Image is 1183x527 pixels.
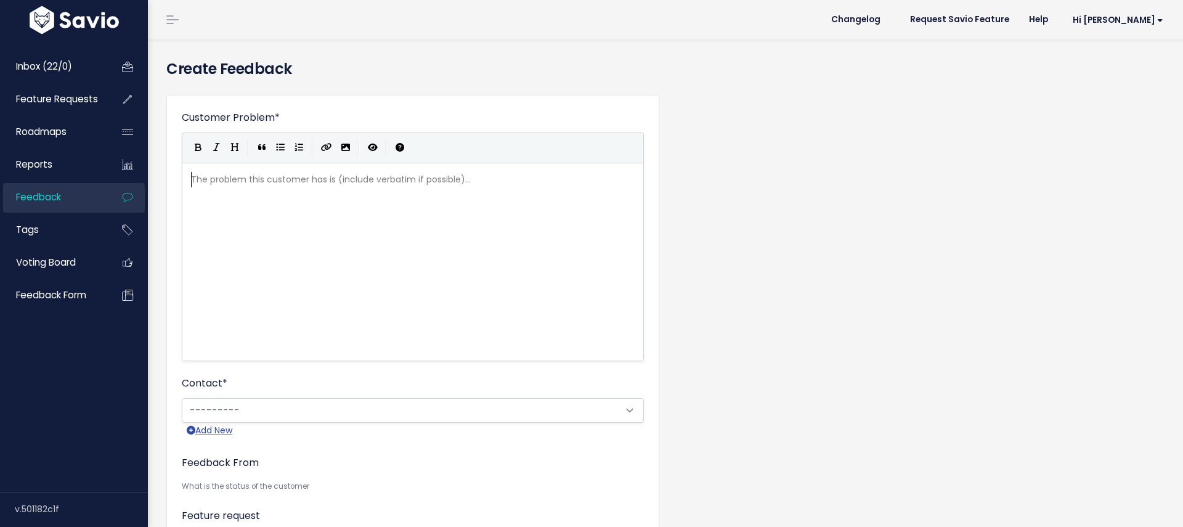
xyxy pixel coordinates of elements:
[3,216,102,244] a: Tags
[16,256,76,269] span: Voting Board
[16,125,67,138] span: Roadmaps
[207,139,226,157] button: Italic
[317,139,336,157] button: Create Link
[189,139,207,157] button: Bold
[359,140,360,155] i: |
[166,58,1165,80] h4: Create Feedback
[248,140,249,155] i: |
[3,248,102,277] a: Voting Board
[312,140,313,155] i: |
[3,118,102,146] a: Roadmaps
[3,183,102,211] a: Feedback
[26,6,122,34] img: logo-white.9d6f32f41409.svg
[16,223,39,236] span: Tags
[16,92,98,105] span: Feature Requests
[391,139,409,157] button: Markdown Guide
[187,423,232,438] a: Add New
[3,150,102,179] a: Reports
[900,10,1019,29] a: Request Savio Feature
[16,190,61,203] span: Feedback
[1019,10,1058,29] a: Help
[271,139,290,157] button: Generic List
[336,139,355,157] button: Import an image
[15,493,148,525] div: v.501182c1f
[226,139,244,157] button: Heading
[182,376,227,391] label: Contact
[16,288,86,301] span: Feedback form
[831,15,880,24] span: Changelog
[3,281,102,309] a: Feedback form
[16,60,72,73] span: Inbox (22/0)
[182,110,280,125] label: Customer Problem
[182,509,260,523] label: Feature request
[182,456,259,470] label: Feedback From
[253,139,271,157] button: Quote
[1073,15,1163,25] span: Hi [PERSON_NAME]
[182,480,644,493] small: What is the status of the customer
[16,158,52,171] span: Reports
[1058,10,1173,30] a: Hi [PERSON_NAME]
[290,139,308,157] button: Numbered List
[3,52,102,81] a: Inbox (22/0)
[364,139,382,157] button: Toggle Preview
[3,85,102,113] a: Feature Requests
[386,140,387,155] i: |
